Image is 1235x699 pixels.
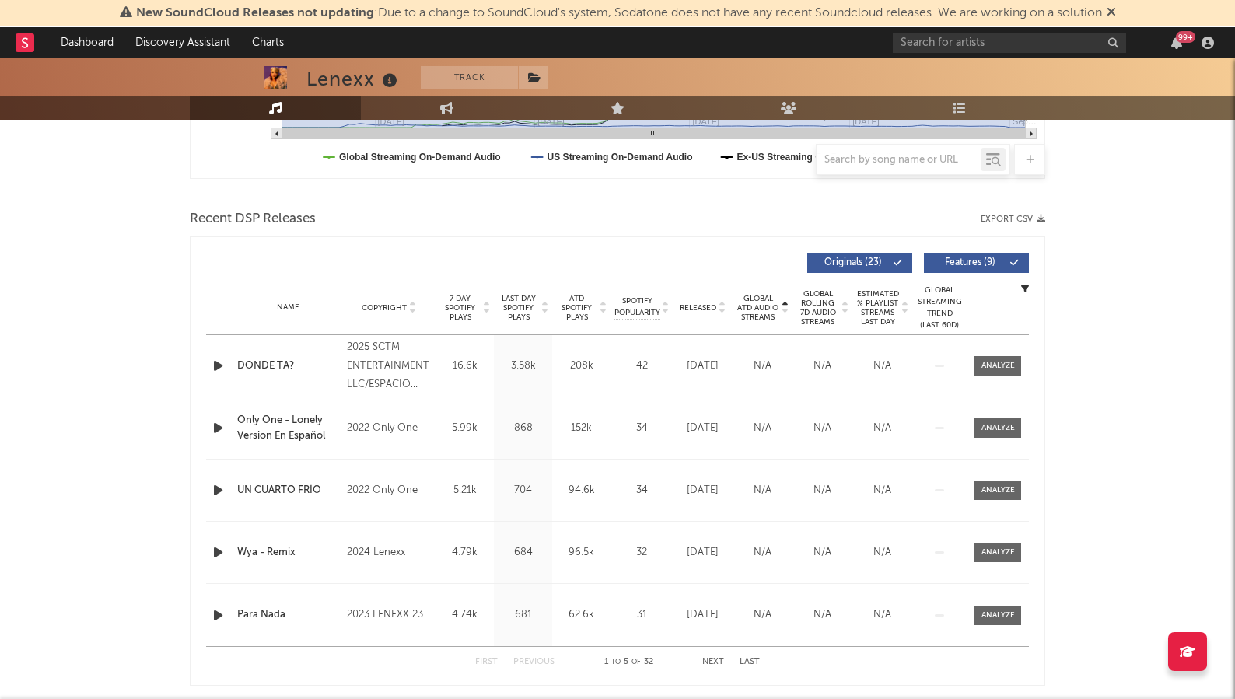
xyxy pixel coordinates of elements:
[498,545,548,561] div: 684
[347,543,432,562] div: 2024 Lenexx
[677,358,729,374] div: [DATE]
[680,303,716,313] span: Released
[1171,37,1182,49] button: 99+
[614,483,669,498] div: 34
[856,421,908,436] div: N/A
[439,483,490,498] div: 5.21k
[498,294,539,322] span: Last Day Spotify Plays
[556,421,607,436] div: 152k
[190,210,316,229] span: Recent DSP Releases
[1013,117,1037,126] text: Sep…
[1107,7,1116,19] span: Dismiss
[556,358,607,374] div: 208k
[614,607,669,623] div: 31
[439,545,490,561] div: 4.79k
[611,659,621,666] span: to
[796,358,848,374] div: N/A
[981,215,1045,224] button: Export CSV
[856,545,908,561] div: N/A
[556,294,597,322] span: ATD Spotify Plays
[241,27,295,58] a: Charts
[1176,31,1195,43] div: 99 +
[347,481,432,500] div: 2022 Only One
[475,658,498,666] button: First
[736,483,789,498] div: N/A
[817,258,889,267] span: Originals ( 23 )
[439,294,481,322] span: 7 Day Spotify Plays
[796,607,848,623] div: N/A
[736,545,789,561] div: N/A
[736,294,779,322] span: Global ATD Audio Streams
[136,7,374,19] span: New SoundCloud Releases not updating
[817,154,981,166] input: Search by song name or URL
[306,66,401,92] div: Lenexx
[556,607,607,623] div: 62.6k
[513,658,555,666] button: Previous
[614,545,669,561] div: 32
[796,545,848,561] div: N/A
[677,607,729,623] div: [DATE]
[631,659,641,666] span: of
[796,421,848,436] div: N/A
[677,545,729,561] div: [DATE]
[237,607,339,623] a: Para Nada
[498,483,548,498] div: 704
[237,545,339,561] a: Wya - Remix
[50,27,124,58] a: Dashboard
[347,606,432,624] div: 2023 LENEXX 23
[421,66,518,89] button: Track
[614,295,660,319] span: Spotify Popularity
[677,483,729,498] div: [DATE]
[237,302,339,313] div: Name
[856,483,908,498] div: N/A
[736,358,789,374] div: N/A
[856,358,908,374] div: N/A
[347,419,432,438] div: 2022 Only One
[362,303,407,313] span: Copyright
[237,483,339,498] a: UN CUARTO FRÍO
[916,285,963,331] div: Global Streaming Trend (Last 60D)
[893,33,1126,53] input: Search for artists
[498,358,548,374] div: 3.58k
[702,658,724,666] button: Next
[740,658,760,666] button: Last
[124,27,241,58] a: Discovery Assistant
[556,545,607,561] div: 96.5k
[614,358,669,374] div: 42
[807,253,912,273] button: Originals(23)
[736,421,789,436] div: N/A
[498,607,548,623] div: 681
[439,607,490,623] div: 4.74k
[136,7,1102,19] span: : Due to a change to SoundCloud's system, Sodatone does not have any recent Soundcloud releases. ...
[347,338,432,394] div: 2025 SCTM ENTERTAINMENT LLC/ESPACIO ARRIBA
[924,253,1029,273] button: Features(9)
[498,421,548,436] div: 868
[556,483,607,498] div: 94.6k
[796,289,839,327] span: Global Rolling 7D Audio Streams
[237,413,339,443] a: Only One - Lonely Version En Español
[677,421,729,436] div: [DATE]
[614,421,669,436] div: 34
[796,483,848,498] div: N/A
[934,258,1006,267] span: Features ( 9 )
[736,607,789,623] div: N/A
[237,358,339,374] a: DONDE TA?
[856,607,908,623] div: N/A
[586,653,671,672] div: 1 5 32
[856,289,899,327] span: Estimated % Playlist Streams Last Day
[439,421,490,436] div: 5.99k
[439,358,490,374] div: 16.6k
